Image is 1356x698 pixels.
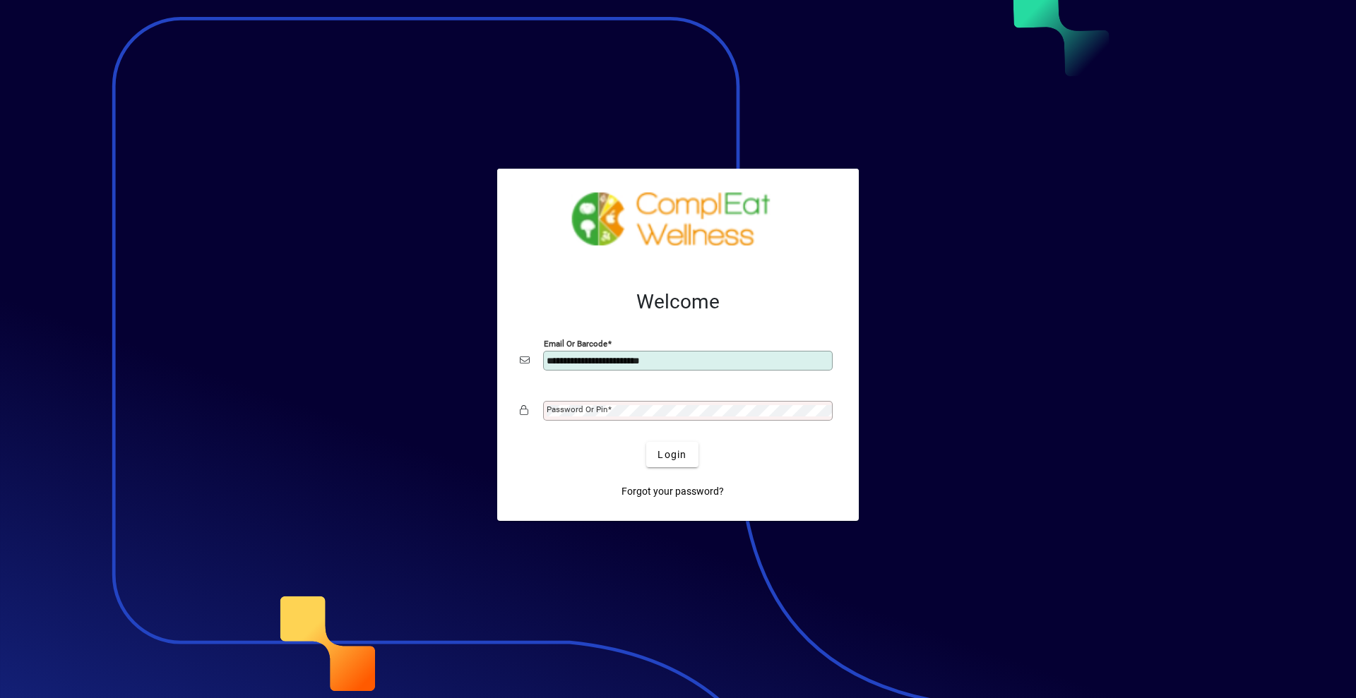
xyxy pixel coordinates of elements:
[520,290,836,314] h2: Welcome
[547,404,607,414] mat-label: Password or Pin
[616,479,730,504] a: Forgot your password?
[621,484,724,499] span: Forgot your password?
[544,339,607,349] mat-label: Email or Barcode
[646,442,698,467] button: Login
[658,447,686,462] span: Login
